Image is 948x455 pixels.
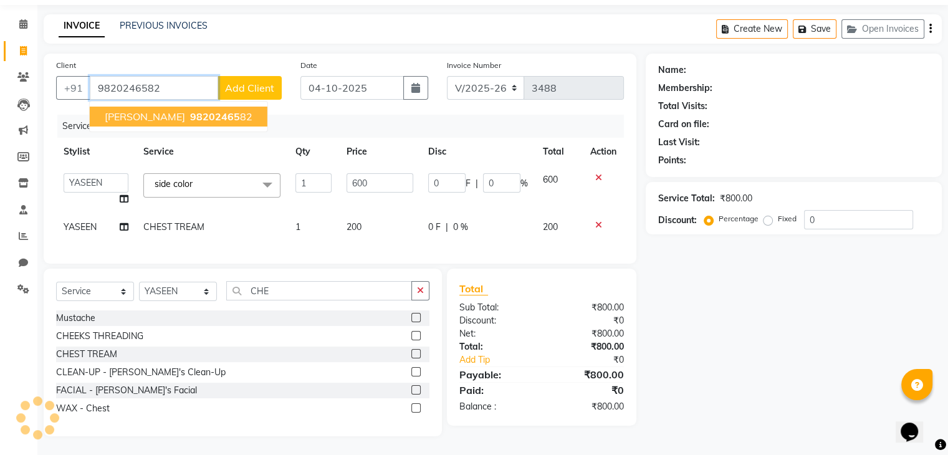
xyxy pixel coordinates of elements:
div: ₹0 [542,383,633,398]
div: Services [57,115,633,138]
th: Action [583,138,624,166]
a: Add Tip [450,353,557,366]
span: 200 [347,221,361,232]
iframe: chat widget [896,405,936,443]
th: Price [339,138,421,166]
label: Date [300,60,317,71]
button: +91 [56,76,91,100]
div: Discount: [658,214,697,227]
label: Client [56,60,76,71]
div: Paid: [450,383,542,398]
label: Percentage [719,213,759,224]
div: FACIAL - [PERSON_NAME]'s Facial [56,384,197,397]
th: Service [136,138,288,166]
span: | [476,177,478,190]
div: Last Visit: [658,136,700,149]
span: Total [459,282,488,295]
span: % [520,177,528,190]
span: 98202465 [190,110,240,123]
div: Net: [450,327,542,340]
th: Stylist [56,138,136,166]
span: [PERSON_NAME] [105,110,185,123]
div: Total Visits: [658,100,707,113]
th: Qty [288,138,339,166]
input: Search by Name/Mobile/Email/Code [90,76,218,100]
span: 1 [295,221,300,232]
div: Service Total: [658,192,715,205]
div: CHEST TREAM [56,348,117,361]
span: 600 [543,174,558,185]
div: ₹800.00 [720,192,752,205]
div: ₹800.00 [542,367,633,382]
span: | [446,221,448,234]
div: Membership: [658,82,712,95]
div: Payable: [450,367,542,382]
ngb-highlight: 82 [188,110,252,123]
div: Balance : [450,400,542,413]
div: WAX - Chest [56,402,110,415]
span: CHEST TREAM [143,221,204,232]
span: side color [155,178,193,189]
span: 0 F [428,221,441,234]
div: CHEEKS THREADING [56,330,143,343]
th: Disc [421,138,535,166]
button: Create New [716,19,788,39]
div: Name: [658,64,686,77]
div: ₹0 [542,314,633,327]
div: Card on file: [658,118,709,131]
th: Total [535,138,582,166]
div: ₹800.00 [542,301,633,314]
span: 0 % [453,221,468,234]
label: Fixed [778,213,797,224]
button: Open Invoices [841,19,924,39]
div: CLEAN-UP - [PERSON_NAME]'s Clean-Up [56,366,226,379]
div: Points: [658,154,686,167]
div: Discount: [450,314,542,327]
div: Total: [450,340,542,353]
div: ₹800.00 [542,400,633,413]
div: Mustache [56,312,95,325]
div: ₹800.00 [542,340,633,353]
span: YASEEN [64,221,97,232]
span: Add Client [225,82,274,94]
a: x [193,178,198,189]
a: INVOICE [59,15,105,37]
span: 200 [543,221,558,232]
a: PREVIOUS INVOICES [120,20,208,31]
span: F [466,177,471,190]
div: ₹800.00 [542,327,633,340]
button: Save [793,19,836,39]
div: Sub Total: [450,301,542,314]
button: Add Client [218,76,282,100]
input: Search or Scan [226,281,412,300]
div: ₹0 [557,353,633,366]
label: Invoice Number [447,60,501,71]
